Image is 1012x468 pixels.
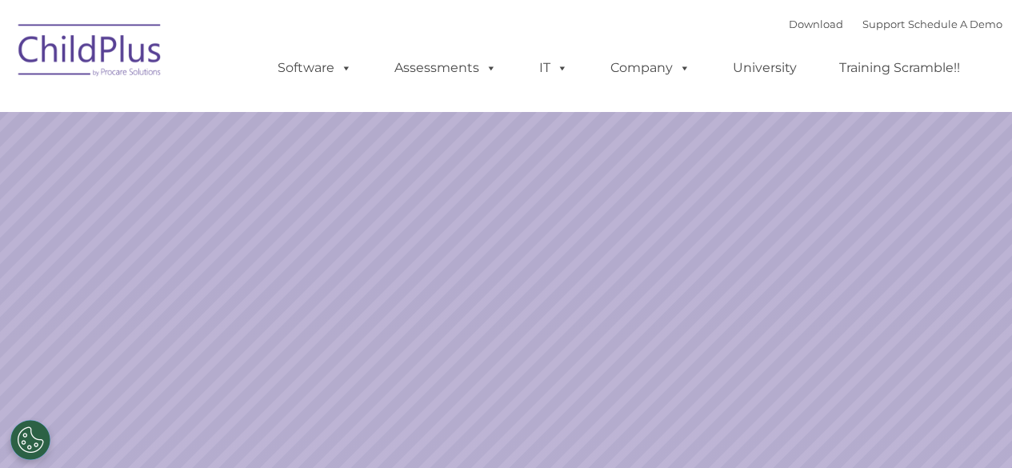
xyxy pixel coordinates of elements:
a: Training Scramble!! [823,52,976,84]
a: Download [789,18,843,30]
img: ChildPlus by Procare Solutions [10,13,170,93]
font: | [789,18,1002,30]
a: Assessments [378,52,513,84]
a: IT [523,52,584,84]
button: Cookies Settings [10,420,50,460]
a: University [717,52,813,84]
a: Support [862,18,905,30]
a: Software [262,52,368,84]
a: Schedule A Demo [908,18,1002,30]
a: Company [594,52,706,84]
